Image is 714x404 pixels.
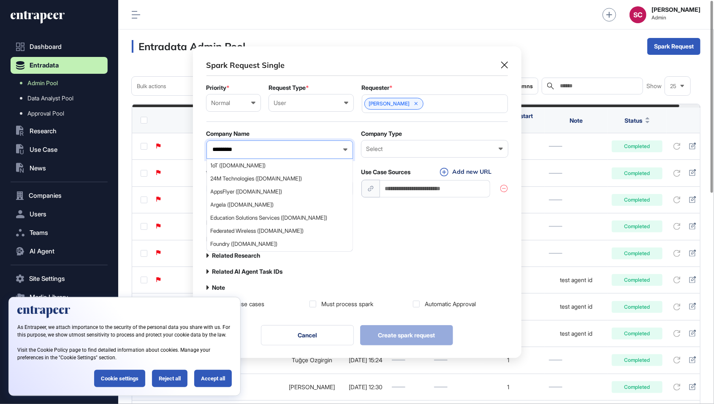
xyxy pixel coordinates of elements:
[211,241,348,247] span: Foundry ([DOMAIN_NAME])
[367,145,503,152] div: Select
[211,202,348,208] span: Argela ([DOMAIN_NAME])
[437,167,494,177] button: Add new URL
[269,84,353,91] div: Request Type
[206,268,508,275] div: Related AI Agent Task IDs
[206,130,353,137] div: Company Name
[212,100,255,106] div: Normal
[361,169,411,175] label: Use Case Sources
[361,130,508,137] div: Company Type
[211,162,348,169] span: 1oT ([DOMAIN_NAME])
[211,175,348,182] span: 24M Technologies ([DOMAIN_NAME])
[206,84,261,91] div: Priority
[211,215,348,221] span: Education Solutions Services ([DOMAIN_NAME])
[321,300,373,308] div: Must process spark
[425,300,476,308] div: Automatic Approval
[211,228,348,234] span: Federated Wireless ([DOMAIN_NAME])
[218,300,265,308] div: Link all use cases
[211,189,348,195] span: AppsFlyer ([DOMAIN_NAME])
[362,84,508,91] div: Requester
[212,284,225,291] label: Note
[206,252,508,259] div: Related Research
[206,60,285,70] div: Spark Request Single
[274,100,348,106] div: User
[369,101,410,107] span: [PERSON_NAME]
[261,325,354,345] button: Cancel
[212,252,261,259] label: Related Research
[212,268,283,275] label: Related AI Agent Task IDs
